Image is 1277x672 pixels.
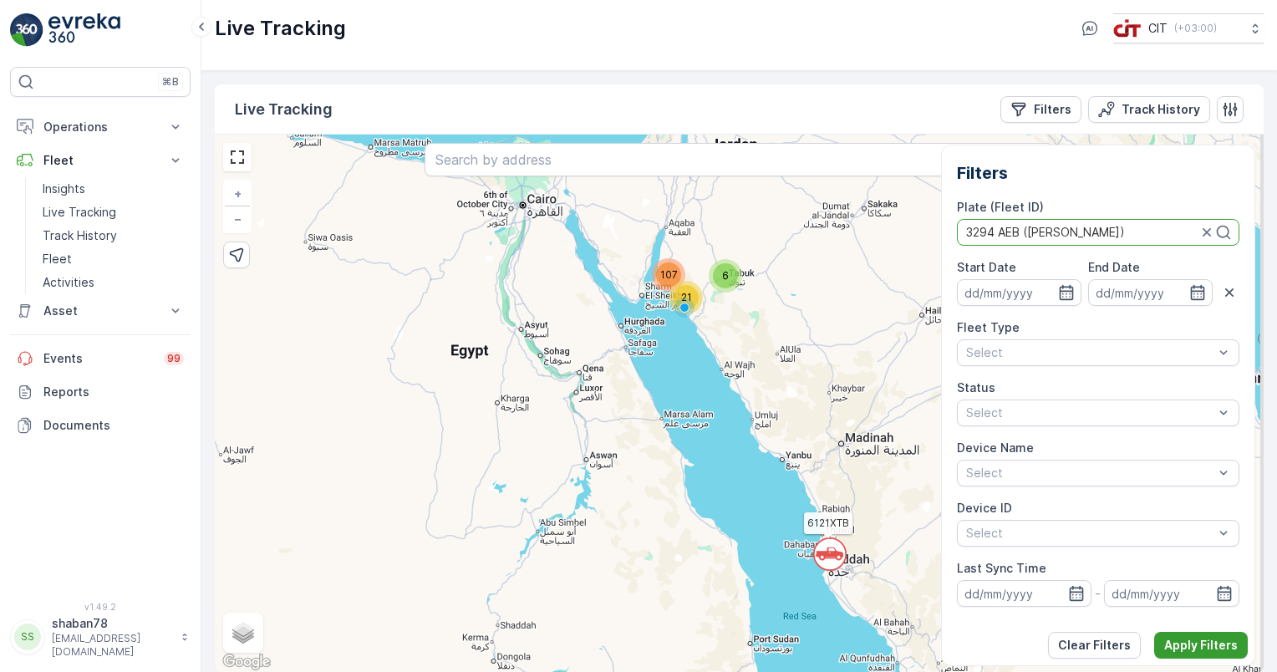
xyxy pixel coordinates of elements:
[14,624,41,650] div: SS
[43,204,116,221] p: Live Tracking
[425,143,1054,176] input: Search by address
[225,206,250,232] a: Zoom Out
[957,501,1012,515] label: Device ID
[48,13,120,47] img: logo_light-DOdMpM7g.png
[660,268,678,281] span: 107
[1058,637,1131,654] p: Clear Filters
[43,274,94,291] p: Activities
[652,258,685,292] div: 107
[215,15,346,42] p: Live Tracking
[957,160,1240,186] h2: Filters
[1088,279,1213,306] input: dd/mm/yyyy
[10,342,191,375] a: Events99
[43,181,85,197] p: Insights
[167,352,181,365] p: 99
[36,177,191,201] a: Insights
[957,279,1081,306] input: dd/mm/yyyy
[1174,22,1217,35] p: ( +03:00 )
[1095,583,1101,603] p: -
[43,251,72,267] p: Fleet
[225,181,250,206] a: Zoom In
[10,615,191,659] button: SSshaban78[EMAIL_ADDRESS][DOMAIN_NAME]
[957,380,995,395] label: Status
[966,525,1214,542] p: Select
[234,211,242,226] span: −
[1113,19,1142,38] img: cit-logo_pOk6rL0.png
[1154,632,1248,659] button: Apply Filters
[52,632,172,659] p: [EMAIL_ADDRESS][DOMAIN_NAME]
[43,227,117,244] p: Track History
[10,602,191,612] span: v 1.49.2
[1148,20,1168,37] p: CIT
[1048,632,1141,659] button: Clear Filters
[10,144,191,177] button: Fleet
[10,375,191,409] a: Reports
[722,269,729,282] span: 6
[966,344,1214,361] p: Select
[43,384,184,400] p: Reports
[235,98,333,121] p: Live Tracking
[957,561,1046,575] label: Last Sync Time
[966,405,1214,421] p: Select
[225,145,250,170] a: View Fullscreen
[10,409,191,442] a: Documents
[43,152,157,169] p: Fleet
[36,271,191,294] a: Activities
[36,201,191,224] a: Live Tracking
[43,119,157,135] p: Operations
[162,75,179,89] p: ⌘B
[234,186,242,201] span: +
[1088,96,1210,123] button: Track History
[36,224,191,247] a: Track History
[43,303,157,319] p: Asset
[1113,13,1264,43] button: CIT(+03:00)
[43,350,154,367] p: Events
[957,200,1044,214] label: Plate (Fleet ID)
[1034,101,1071,118] p: Filters
[681,291,692,303] span: 21
[1122,101,1200,118] p: Track History
[52,615,172,632] p: shaban78
[813,537,847,571] svg: `
[1000,96,1081,123] button: Filters
[43,417,184,434] p: Documents
[1164,637,1238,654] p: Apply Filters
[957,580,1092,607] input: dd/mm/yyyy
[813,537,835,563] div: `
[957,260,1016,274] label: Start Date
[225,614,262,651] a: Layers
[957,320,1020,334] label: Fleet Type
[10,294,191,328] button: Asset
[709,259,742,293] div: 6
[957,440,1034,455] label: Device Name
[1088,260,1140,274] label: End Date
[10,13,43,47] img: logo
[36,247,191,271] a: Fleet
[966,465,1214,481] p: Select
[10,110,191,144] button: Operations
[1104,580,1239,607] input: dd/mm/yyyy
[669,281,703,314] div: 21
